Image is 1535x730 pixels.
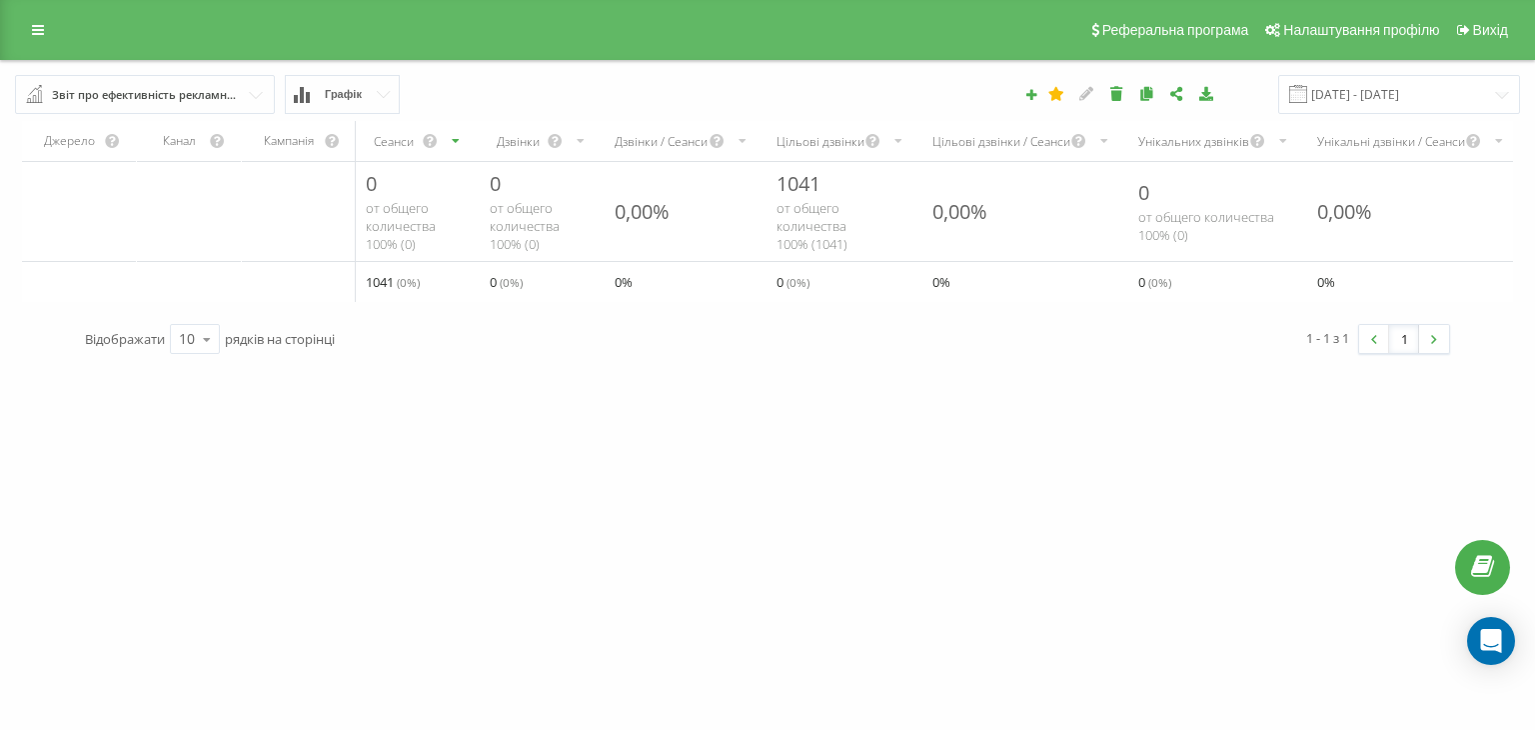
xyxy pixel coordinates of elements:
[776,170,820,197] span: 1041
[1078,86,1095,100] i: Редагувати звіт
[1138,86,1155,100] i: Копіювати звіт
[776,133,864,150] div: Цільові дзвінки
[1048,86,1065,100] i: Цей звіт буде завантажено першим при відкритті Аналітики. Ви можете призначити будь-який інший ва...
[1168,86,1185,100] i: Поділитися налаштуваннями звіту
[22,121,1513,302] div: scrollable content
[225,330,335,348] span: рядків на сторінці
[179,329,195,349] div: 10
[1283,22,1439,38] span: Налаштування профілю
[285,75,400,114] button: Графік
[932,270,950,294] span: 0 %
[932,133,1070,150] div: Цільові дзвінки / Сеанси
[932,198,987,225] div: 0,00%
[615,133,709,150] div: Дзвінки / Сеанси
[776,199,847,253] span: от общего количества 100% ( 1041 )
[490,133,547,150] div: Дзвінки
[1138,179,1149,206] span: 0
[325,88,362,101] span: Графік
[786,274,809,290] span: ( 0 %)
[500,274,523,290] span: ( 0 %)
[1467,617,1515,665] div: Open Intercom Messenger
[1317,198,1372,225] div: 0,00%
[615,198,670,225] div: 0,00%
[1108,86,1125,100] i: Видалити звіт
[776,270,809,294] span: 0
[85,330,165,348] span: Відображати
[615,270,633,294] span: 0 %
[490,199,560,253] span: от общего количества 100% ( 0 )
[366,133,421,150] div: Сеанси
[1138,133,1249,150] div: Унікальних дзвінків
[397,274,420,290] span: ( 0 %)
[52,84,240,106] div: Звіт про ефективність рекламних кампаній
[1102,22,1249,38] span: Реферальна програма
[1138,270,1171,294] span: 0
[490,270,523,294] span: 0
[1473,22,1508,38] span: Вихід
[1389,325,1419,353] a: 1
[1138,208,1274,244] span: от общего количества 100% ( 0 )
[366,199,436,253] span: от общего количества 100% ( 0 )
[366,170,377,197] span: 0
[1317,133,1465,150] div: Унікальні дзвінки / Сеанси
[1024,88,1038,100] i: Створити звіт
[1306,328,1349,348] div: 1 - 1 з 1
[490,170,501,197] span: 0
[1198,86,1215,100] i: Завантажити звіт
[149,133,209,150] div: Канал
[1148,274,1171,290] span: ( 0 %)
[34,133,104,150] div: Джерело
[254,133,324,150] div: Кампанія
[366,270,420,294] span: 1041
[1317,270,1335,294] span: 0 %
